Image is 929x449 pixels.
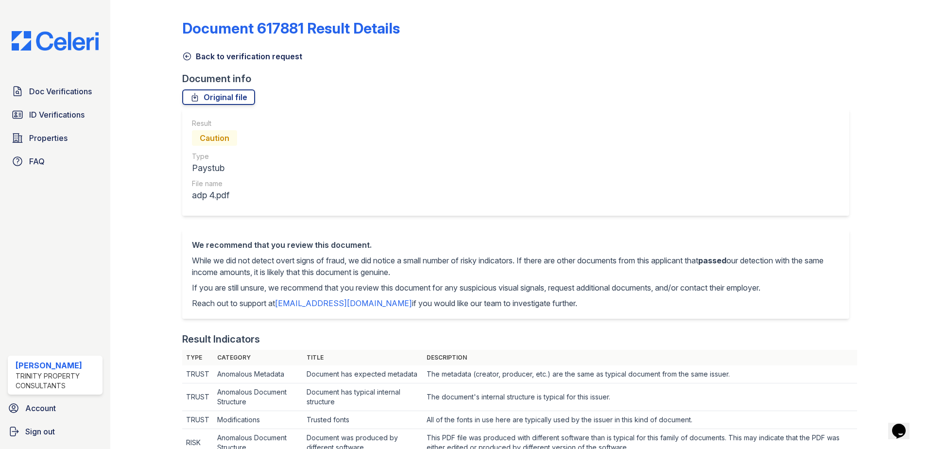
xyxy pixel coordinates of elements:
td: TRUST [182,383,213,411]
a: Doc Verifications [8,82,103,101]
a: Properties [8,128,103,148]
th: Description [423,350,857,365]
span: passed [698,256,726,265]
img: CE_Logo_Blue-a8612792a0a2168367f1c8372b55b34899dd931a85d93a1a3d3e32e68fde9ad4.png [4,31,106,51]
a: Document 617881 Result Details [182,19,400,37]
a: Back to verification request [182,51,302,62]
span: Account [25,402,56,414]
div: [PERSON_NAME] [16,360,99,371]
th: Category [213,350,303,365]
p: If you are still unsure, we recommend that you review this document for any suspicious visual sig... [192,282,840,294]
span: ID Verifications [29,109,85,121]
td: Anomalous Metadata [213,365,303,383]
div: Document info [182,72,857,86]
p: While we did not detect overt signs of fraud, we did notice a small number of risky indicators. I... [192,255,840,278]
td: Anomalous Document Structure [213,383,303,411]
td: TRUST [182,365,213,383]
div: Result Indicators [182,332,260,346]
td: All of the fonts in use here are typically used by the issuer in this kind of document. [423,411,857,429]
a: Original file [182,89,255,105]
div: Type [192,152,237,161]
th: Type [182,350,213,365]
a: Account [4,398,106,418]
a: [EMAIL_ADDRESS][DOMAIN_NAME] [275,298,412,308]
div: Paystub [192,161,237,175]
span: Properties [29,132,68,144]
div: Caution [192,130,237,146]
p: Reach out to support at if you would like our team to investigate further. [192,297,840,309]
th: Title [303,350,423,365]
iframe: chat widget [888,410,919,439]
div: Trinity Property Consultants [16,371,99,391]
td: Document has typical internal structure [303,383,423,411]
td: Document has expected metadata [303,365,423,383]
span: FAQ [29,155,45,167]
td: TRUST [182,411,213,429]
div: File name [192,179,237,189]
a: ID Verifications [8,105,103,124]
div: Result [192,119,237,128]
a: FAQ [8,152,103,171]
div: adp 4.pdf [192,189,237,202]
span: Doc Verifications [29,86,92,97]
td: The metadata (creator, producer, etc.) are the same as typical document from the same issuer. [423,365,857,383]
td: The document's internal structure is typical for this issuer. [423,383,857,411]
span: Sign out [25,426,55,437]
div: We recommend that you review this document. [192,239,840,251]
td: Modifications [213,411,303,429]
a: Sign out [4,422,106,441]
td: Trusted fonts [303,411,423,429]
